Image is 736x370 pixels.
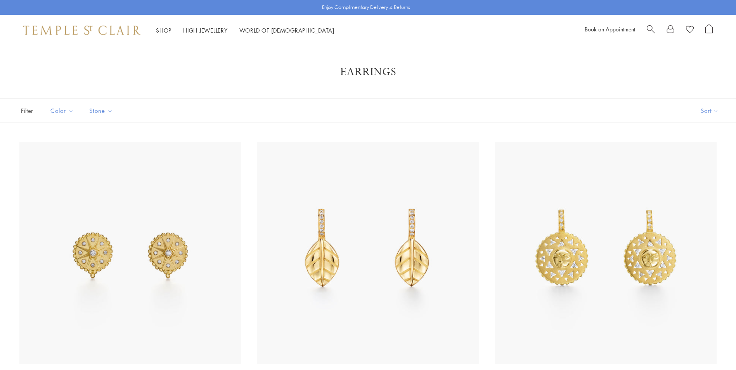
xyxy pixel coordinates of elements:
[239,26,334,34] a: World of [DEMOGRAPHIC_DATA]World of [DEMOGRAPHIC_DATA]
[647,24,655,36] a: Search
[322,3,410,11] p: Enjoy Complimentary Delivery & Returns
[31,65,705,79] h1: Earrings
[156,26,171,34] a: ShopShop
[495,142,717,364] img: 18K Orbit Sun Earrings
[23,26,140,35] img: Temple St. Clair
[83,102,119,119] button: Stone
[585,25,635,33] a: Book an Appointment
[683,99,736,123] button: Show sort by
[686,24,694,36] a: View Wishlist
[45,102,80,119] button: Color
[85,106,119,116] span: Stone
[19,142,241,364] img: 18K Orbit Star Earrings
[47,106,80,116] span: Color
[705,24,713,36] a: Open Shopping Bag
[156,26,334,35] nav: Main navigation
[183,26,228,34] a: High JewelleryHigh Jewellery
[257,142,479,364] img: 18K Arcadia Earrings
